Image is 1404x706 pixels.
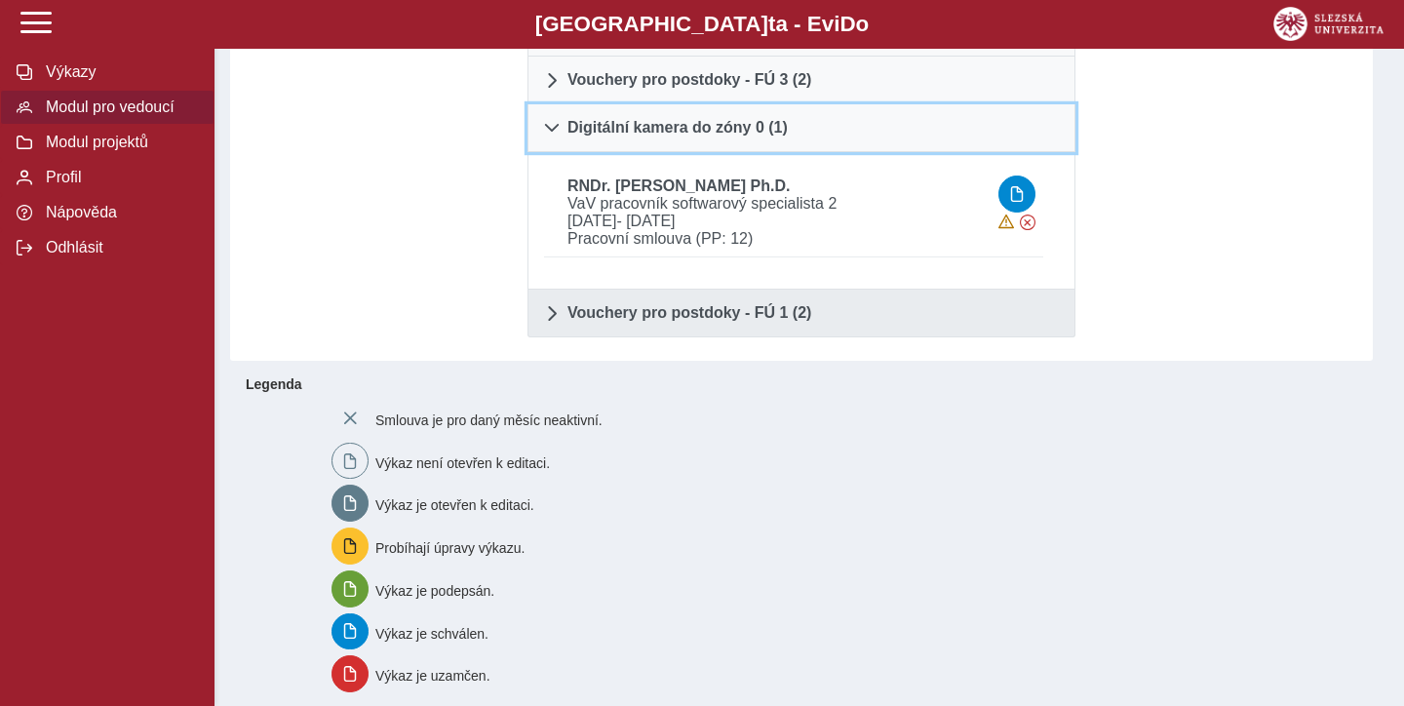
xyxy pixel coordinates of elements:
[375,497,534,513] span: Výkaz je otevřen k editaci.
[567,72,811,88] span: Vouchery pro postdoky - FÚ 3 (2)
[856,12,870,36] span: o
[58,12,1345,37] b: [GEOGRAPHIC_DATA] a - Evi
[238,369,1365,400] b: Legenda
[40,169,198,186] span: Profil
[375,454,550,470] span: Výkaz není otevřen k editaci.
[1020,215,1035,230] span: Výkaz obsahuje závažné chyby.
[560,195,991,213] span: VaV pracovník softwarový specialista 2
[567,120,788,136] span: Digitální kamera do zóny 0 (1)
[375,412,603,428] span: Smlouva je pro daný měsíc neaktivní.
[768,12,775,36] span: t
[40,204,198,221] span: Nápověda
[1273,7,1384,41] img: logo_web_su.png
[375,582,494,598] span: Výkaz je podepsán.
[40,134,198,151] span: Modul projektů
[560,230,991,248] span: Pracovní smlouva (PP: 12)
[40,98,198,116] span: Modul pro vedoucí
[616,213,675,229] span: - [DATE]
[567,177,790,194] b: RNDr. [PERSON_NAME] Ph.D.
[839,12,855,36] span: D
[375,540,525,556] span: Probíhají úpravy výkazu.
[998,215,1014,230] span: Výkaz obsahuje upozornění.
[560,213,991,230] span: [DATE]
[375,625,488,641] span: Výkaz je schválen.
[567,305,811,321] span: Vouchery pro postdoky - FÚ 1 (2)
[40,63,198,81] span: Výkazy
[40,239,198,256] span: Odhlásit
[375,668,490,684] span: Výkaz je uzamčen.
